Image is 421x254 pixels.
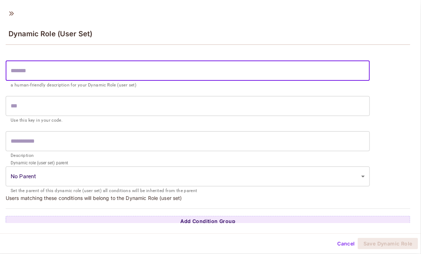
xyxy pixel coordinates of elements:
[11,117,365,124] p: Use this key in your code.
[11,152,365,159] p: Description
[11,160,68,166] label: Dynamic role (user set) parent
[358,238,418,249] button: Save Dynamic Role
[9,30,92,38] span: Dynamic Role (User Set)
[11,82,365,89] p: a human-friendly description for your Dynamic Role (user set)
[6,166,370,186] div: Without label
[6,216,410,227] button: Add Condition Group
[335,238,358,249] button: Cancel
[11,187,365,195] p: Set the parent of this dynamic role (user set) all conditions will be inherited from the parent
[6,195,410,201] p: Users matching these conditions will belong to the Dynamic Role (user set)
